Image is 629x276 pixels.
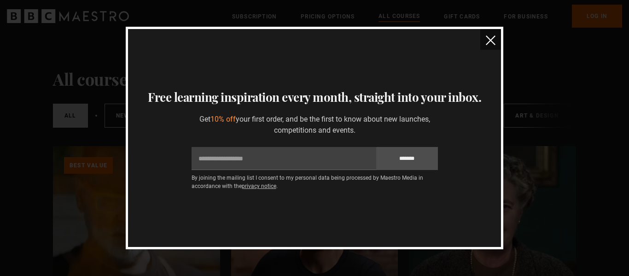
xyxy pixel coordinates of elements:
h3: Free learning inspiration every month, straight into your inbox. [139,88,490,106]
span: 10% off [210,115,236,123]
a: privacy notice [242,183,276,189]
button: close [480,29,501,50]
p: Get your first order, and be the first to know about new launches, competitions and events. [192,114,438,136]
p: By joining the mailing list I consent to my personal data being processed by Maestro Media in acc... [192,174,438,190]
